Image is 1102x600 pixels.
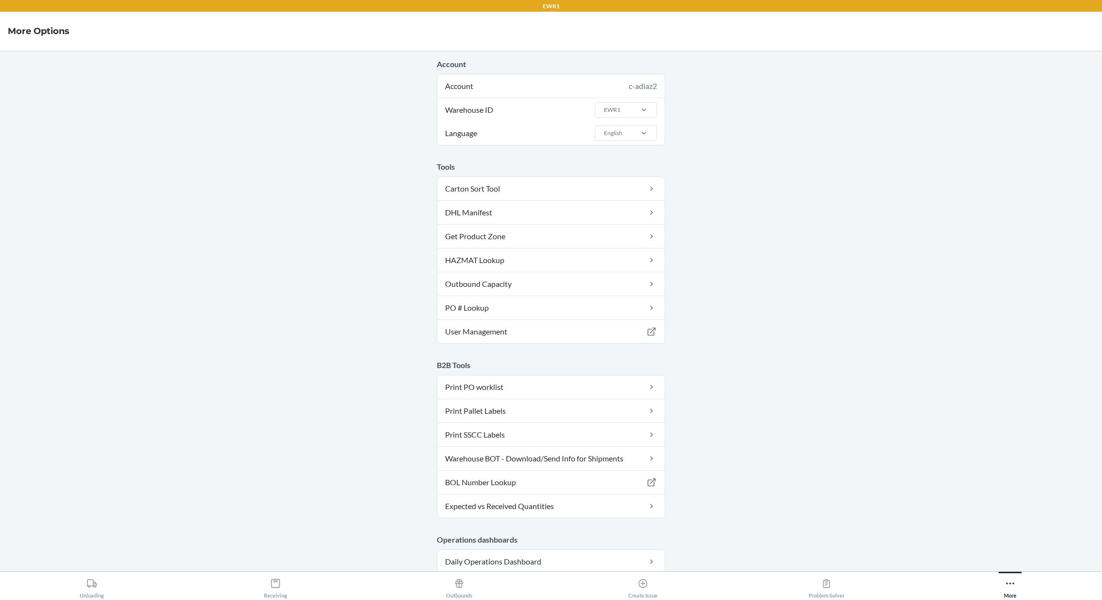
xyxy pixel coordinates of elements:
a: BOL Number Lookup [437,471,665,494]
a: PO # Lookup [437,296,665,319]
h4: More Options [8,25,69,37]
div: Problem Solver [809,574,844,599]
div: Unloading [80,574,104,599]
div: EWR1 [604,106,620,114]
div: Account [437,74,665,98]
div: Receiving [264,574,287,599]
a: HAZMAT Lookup [437,248,665,272]
p: EWR1 [543,2,560,11]
div: c-adiaz2 [629,80,657,92]
button: Receiving [184,572,367,599]
a: Expected vs Received Quantities [437,494,665,518]
input: LanguageEnglish [603,129,604,138]
div: Outbounds [446,574,472,599]
button: Create Issue [551,572,735,599]
p: Operations dashboards [437,534,665,546]
a: DHL Manifest [437,201,665,224]
p: B2B Tools [437,359,665,371]
a: Get Product Zone [437,225,665,248]
div: English [604,129,622,138]
a: Daily Operations Dashboard [437,550,665,573]
p: Account [437,58,665,70]
span: Language [444,122,479,145]
button: Problem Solver [735,572,918,599]
a: Warehouse BOT - Download/Send Info for Shipments [437,447,665,470]
span: Warehouse ID [444,98,495,122]
button: More [918,572,1102,599]
div: Create Issue [628,574,657,599]
a: Carton Sort Tool [437,177,665,200]
div: More [1004,574,1016,599]
a: Print Pallet Labels [437,399,665,423]
a: Print PO worklist [437,375,665,399]
p: Tools [437,161,665,173]
input: Warehouse IDEWR1 [603,106,604,114]
a: Print SSCC Labels [437,423,665,446]
a: User Management [437,320,665,343]
a: Outbound Capacity [437,272,665,296]
button: Outbounds [367,572,551,599]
